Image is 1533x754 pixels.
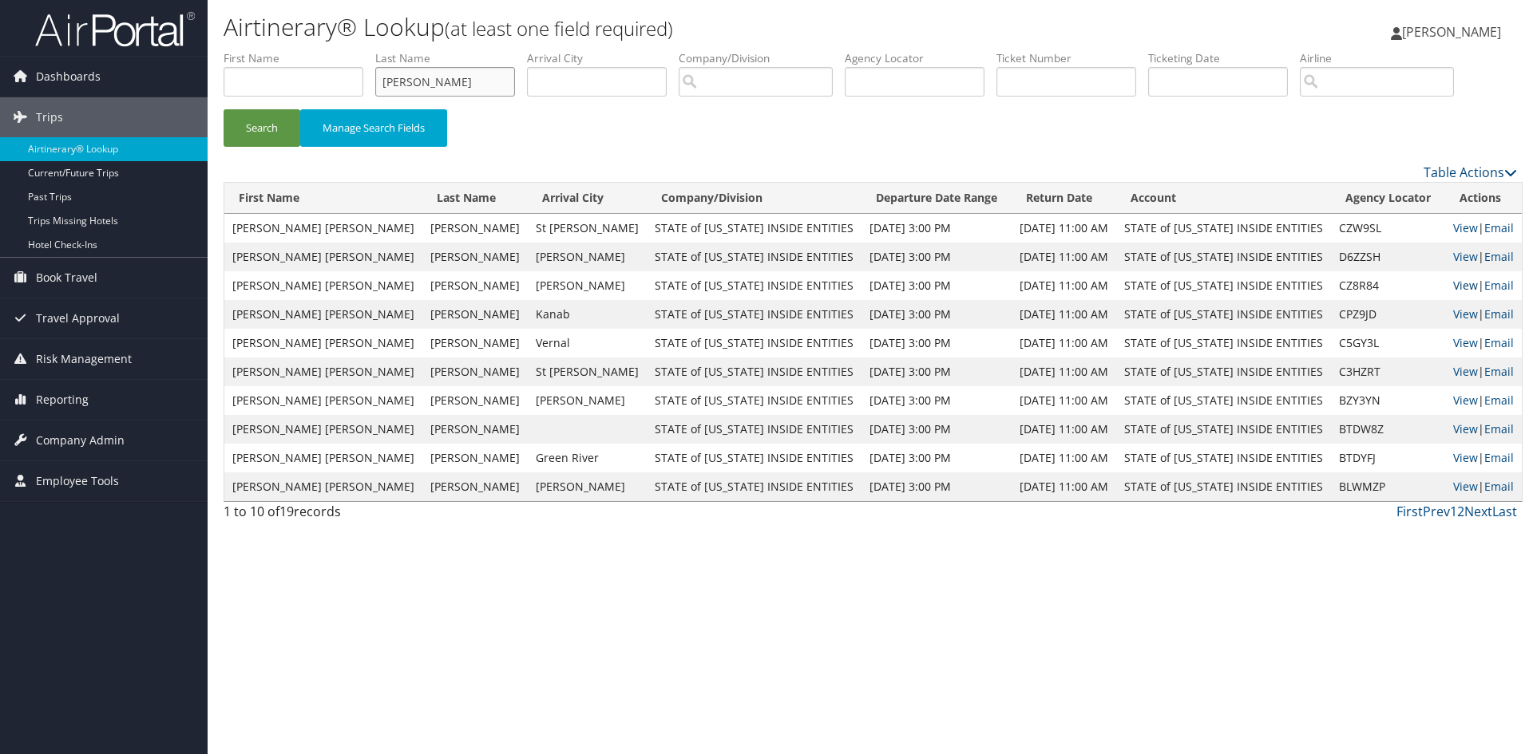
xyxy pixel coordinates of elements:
[1484,421,1514,436] a: Email
[1492,503,1517,520] a: Last
[1484,220,1514,235] a: Email
[862,386,1012,415] td: [DATE] 3:00 PM
[375,50,527,66] label: Last Name
[224,329,422,357] td: [PERSON_NAME] [PERSON_NAME]
[224,472,422,501] td: [PERSON_NAME] [PERSON_NAME]
[647,183,862,214] th: Company/Division
[528,472,647,501] td: [PERSON_NAME]
[1012,329,1116,357] td: [DATE] 11:00 AM
[422,472,528,501] td: [PERSON_NAME]
[528,444,647,472] td: Green River
[422,329,528,357] td: [PERSON_NAME]
[422,183,528,214] th: Last Name: activate to sort column ascending
[1012,214,1116,243] td: [DATE] 11:00 AM
[1331,300,1445,329] td: CPZ9JD
[1450,503,1457,520] a: 1
[36,420,125,460] span: Company Admin
[862,271,1012,300] td: [DATE] 3:00 PM
[1012,386,1116,415] td: [DATE] 11:00 AM
[647,386,862,415] td: STATE of [US_STATE] INSIDE ENTITIES
[1484,364,1514,379] a: Email
[647,444,862,472] td: STATE of [US_STATE] INSIDE ENTITIES
[1012,472,1116,501] td: [DATE] 11:00 AM
[1391,8,1517,56] a: [PERSON_NAME]
[36,57,101,97] span: Dashboards
[1453,393,1478,408] a: View
[35,10,195,48] img: airportal-logo.png
[224,415,422,444] td: [PERSON_NAME] [PERSON_NAME]
[528,386,647,415] td: [PERSON_NAME]
[1012,415,1116,444] td: [DATE] 11:00 AM
[1012,271,1116,300] td: [DATE] 11:00 AM
[1331,271,1445,300] td: CZ8R84
[224,109,300,147] button: Search
[1453,335,1478,350] a: View
[224,502,529,529] div: 1 to 10 of records
[279,503,294,520] span: 19
[1445,183,1522,214] th: Actions
[1331,472,1445,501] td: BLWMZP
[224,386,422,415] td: [PERSON_NAME] [PERSON_NAME]
[1445,243,1522,271] td: |
[1453,306,1478,322] a: View
[1331,415,1445,444] td: BTDW8Z
[1445,329,1522,357] td: |
[422,415,528,444] td: [PERSON_NAME]
[422,386,528,415] td: [PERSON_NAME]
[1445,386,1522,415] td: |
[1484,249,1514,264] a: Email
[1453,249,1478,264] a: View
[862,183,1012,214] th: Departure Date Range: activate to sort column ascending
[528,271,647,300] td: [PERSON_NAME]
[1423,503,1450,520] a: Prev
[862,472,1012,501] td: [DATE] 3:00 PM
[1453,278,1478,293] a: View
[862,243,1012,271] td: [DATE] 3:00 PM
[224,183,422,214] th: First Name: activate to sort column ascending
[1453,364,1478,379] a: View
[862,214,1012,243] td: [DATE] 3:00 PM
[1331,386,1445,415] td: BZY3YN
[1331,243,1445,271] td: D6ZZSH
[422,444,528,472] td: [PERSON_NAME]
[1445,472,1522,501] td: |
[1453,479,1478,494] a: View
[1445,300,1522,329] td: |
[1116,214,1331,243] td: STATE of [US_STATE] INSIDE ENTITIES
[1484,450,1514,465] a: Email
[1300,50,1466,66] label: Airline
[862,415,1012,444] td: [DATE] 3:00 PM
[1012,243,1116,271] td: [DATE] 11:00 AM
[224,444,422,472] td: [PERSON_NAME] [PERSON_NAME]
[679,50,845,66] label: Company/Division
[1012,357,1116,386] td: [DATE] 11:00 AM
[36,258,97,298] span: Book Travel
[1445,357,1522,386] td: |
[36,97,63,137] span: Trips
[1116,183,1331,214] th: Account: activate to sort column ascending
[224,243,422,271] td: [PERSON_NAME] [PERSON_NAME]
[422,271,528,300] td: [PERSON_NAME]
[300,109,447,147] button: Manage Search Fields
[528,214,647,243] td: St [PERSON_NAME]
[1331,214,1445,243] td: CZW9SL
[1445,415,1522,444] td: |
[36,380,89,420] span: Reporting
[1012,183,1116,214] th: Return Date: activate to sort column ascending
[422,214,528,243] td: [PERSON_NAME]
[1445,444,1522,472] td: |
[528,357,647,386] td: St [PERSON_NAME]
[528,183,647,214] th: Arrival City: activate to sort column ascending
[224,10,1086,44] h1: Airtinerary® Lookup
[1116,357,1331,386] td: STATE of [US_STATE] INSIDE ENTITIES
[1484,479,1514,494] a: Email
[845,50,996,66] label: Agency Locator
[647,415,862,444] td: STATE of [US_STATE] INSIDE ENTITIES
[224,300,422,329] td: [PERSON_NAME] [PERSON_NAME]
[1484,278,1514,293] a: Email
[1116,444,1331,472] td: STATE of [US_STATE] INSIDE ENTITIES
[862,300,1012,329] td: [DATE] 3:00 PM
[1396,503,1423,520] a: First
[1116,415,1331,444] td: STATE of [US_STATE] INSIDE ENTITIES
[1453,421,1478,436] a: View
